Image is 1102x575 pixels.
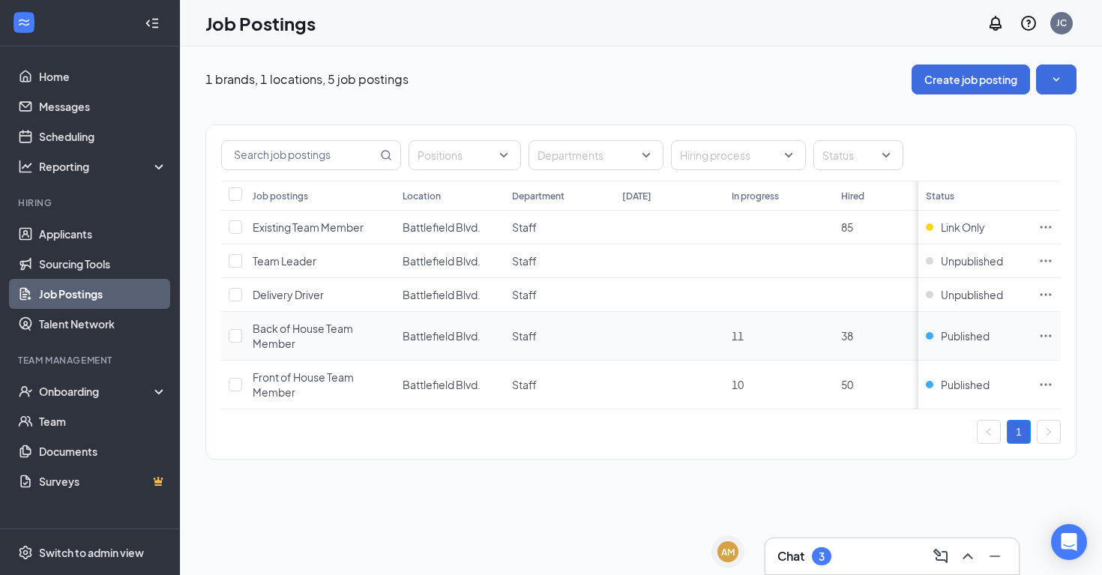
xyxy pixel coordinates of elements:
[505,361,614,409] td: Staff
[395,244,505,278] td: Battlefield Blvd.
[222,141,377,169] input: Search job postings
[1037,420,1061,444] button: right
[1020,14,1038,32] svg: QuestionInfo
[253,288,324,301] span: Delivery Driver
[512,288,537,301] span: Staff
[986,547,1004,565] svg: Minimize
[932,547,950,565] svg: ComposeMessage
[39,219,167,249] a: Applicants
[732,329,744,343] span: 11
[253,190,308,202] div: Job postings
[512,190,564,202] div: Department
[841,378,853,391] span: 50
[1038,328,1053,343] svg: Ellipses
[39,91,167,121] a: Messages
[1056,16,1067,29] div: JC
[205,10,316,36] h1: Job Postings
[987,14,1005,32] svg: Notifications
[732,378,744,391] span: 10
[983,544,1007,568] button: Minimize
[39,61,167,91] a: Home
[253,254,316,268] span: Team Leader
[505,278,614,312] td: Staff
[956,544,980,568] button: ChevronUp
[380,149,392,161] svg: MagnifyingGlass
[403,329,481,343] span: Battlefield Blvd.
[505,312,614,361] td: Staff
[403,288,481,301] span: Battlefield Blvd.
[1051,524,1087,560] div: Open Intercom Messenger
[841,329,853,343] span: 38
[777,548,804,565] h3: Chat
[941,220,985,235] span: Link Only
[512,378,537,391] span: Staff
[16,15,31,30] svg: WorkstreamLogo
[1049,72,1064,87] svg: SmallChevronDown
[39,249,167,279] a: Sourcing Tools
[39,384,154,399] div: Onboarding
[395,312,505,361] td: Battlefield Blvd.
[918,181,1031,211] th: Status
[18,545,33,560] svg: Settings
[18,196,164,209] div: Hiring
[39,436,167,466] a: Documents
[977,420,1001,444] button: left
[403,220,481,234] span: Battlefield Blvd.
[253,322,353,350] span: Back of House Team Member
[18,159,33,174] svg: Analysis
[841,220,853,234] span: 85
[834,181,943,211] th: Hired
[721,546,735,559] div: AM
[505,211,614,244] td: Staff
[253,220,364,234] span: Existing Team Member
[1038,287,1053,302] svg: Ellipses
[512,254,537,268] span: Staff
[253,370,354,399] span: Front of House Team Member
[512,220,537,234] span: Staff
[1038,377,1053,392] svg: Ellipses
[1038,253,1053,268] svg: Ellipses
[941,328,990,343] span: Published
[929,544,953,568] button: ComposeMessage
[505,244,614,278] td: Staff
[18,384,33,399] svg: UserCheck
[39,159,168,174] div: Reporting
[39,309,167,339] a: Talent Network
[984,427,993,436] span: left
[724,181,834,211] th: In progress
[1036,64,1077,94] button: SmallChevronDown
[18,354,164,367] div: Team Management
[959,547,977,565] svg: ChevronUp
[395,278,505,312] td: Battlefield Blvd.
[205,71,409,88] p: 1 brands, 1 locations, 5 job postings
[1037,420,1061,444] li: Next Page
[977,420,1001,444] li: Previous Page
[39,406,167,436] a: Team
[941,287,1003,302] span: Unpublished
[145,16,160,31] svg: Collapse
[1008,421,1030,443] a: 1
[1044,427,1053,436] span: right
[1007,420,1031,444] li: 1
[39,121,167,151] a: Scheduling
[395,361,505,409] td: Battlefield Blvd.
[39,466,167,496] a: SurveysCrown
[39,545,144,560] div: Switch to admin view
[615,181,724,211] th: [DATE]
[39,279,167,309] a: Job Postings
[941,377,990,392] span: Published
[819,550,825,563] div: 3
[403,254,481,268] span: Battlefield Blvd.
[403,378,481,391] span: Battlefield Blvd.
[403,190,441,202] div: Location
[1038,220,1053,235] svg: Ellipses
[912,64,1030,94] button: Create job posting
[395,211,505,244] td: Battlefield Blvd.
[941,253,1003,268] span: Unpublished
[512,329,537,343] span: Staff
